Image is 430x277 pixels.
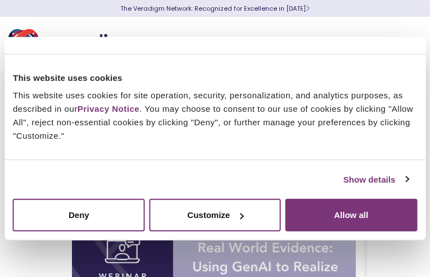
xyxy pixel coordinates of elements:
[306,4,310,13] span: Learn More
[343,172,409,186] a: Show details
[78,104,139,113] a: Privacy Notice
[396,29,413,58] button: Toggle Navigation Menu
[13,89,417,143] div: This website uses cookies for site operation, security, personalization, and analytics purposes, ...
[120,4,310,13] a: The Veradigm Network: Recognized for Excellence in [DATE]Learn More
[285,199,417,231] button: Allow all
[8,25,143,62] img: Veradigm logo
[149,199,281,231] button: Customize
[13,71,417,84] div: This website uses cookies
[13,199,145,231] button: Deny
